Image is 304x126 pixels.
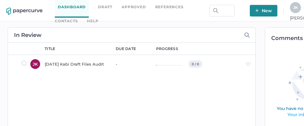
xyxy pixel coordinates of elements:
td: - [110,55,150,73]
button: New [250,5,277,16]
img: plus-white.e19ec114.svg [255,9,259,12]
input: Search Workspace [209,5,235,16]
img: search-icon-expand.c6106642.svg [244,32,250,38]
a: Approved [122,4,146,10]
a: References [155,4,184,10]
div: progress [156,46,178,52]
span: New [255,5,272,16]
img: search.bf03fe8b.svg [213,8,218,13]
div: 0 / 0 [189,60,202,68]
h2: In Review [14,32,42,38]
a: Contacts [55,18,78,24]
div: help [87,18,98,24]
img: star-inactive.70f2008a.svg [21,60,27,66]
img: eye-light-gray.b6d092a5.svg [245,62,251,66]
div: title [45,46,55,52]
span: J K [293,5,298,10]
div: [DATE] Kabi Draft Files Audit [45,60,108,68]
div: JK [30,59,40,69]
div: due date [116,46,136,52]
img: papercurve-logo-colour.7244d18c.svg [6,8,43,15]
a: Draft [98,4,112,10]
